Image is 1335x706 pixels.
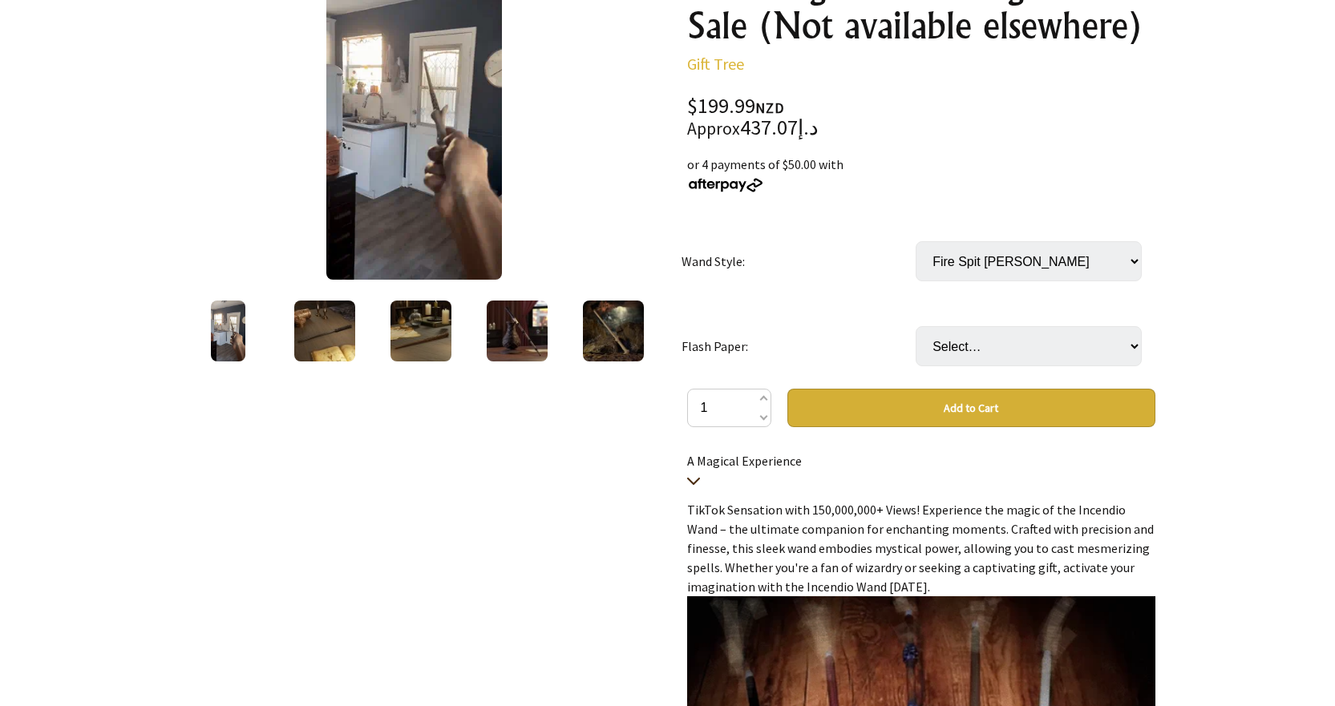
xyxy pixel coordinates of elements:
[583,301,644,361] img: The Original Fire Magic Wand Sale (Not available elsewhere)
[390,301,451,361] img: The Original Fire Magic Wand Sale (Not available elsewhere)
[687,118,740,139] small: Approx
[294,301,355,361] img: The Original Fire Magic Wand Sale (Not available elsewhere)
[687,54,744,74] a: Gift Tree
[755,99,784,117] span: NZD
[211,301,245,361] img: The Original Fire Magic Wand Sale (Not available elsewhere)
[682,304,916,389] td: Flash Paper:
[687,178,764,192] img: Afterpay
[687,96,1155,139] div: $199.99 437.07د.إ
[682,219,916,304] td: Wand Style:
[787,389,1155,427] button: Add to Cart
[487,301,548,361] img: The Original Fire Magic Wand Sale (Not available elsewhere)
[687,451,1155,490] p: A Magical Experience
[687,155,1155,193] div: or 4 payments of $50.00 with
